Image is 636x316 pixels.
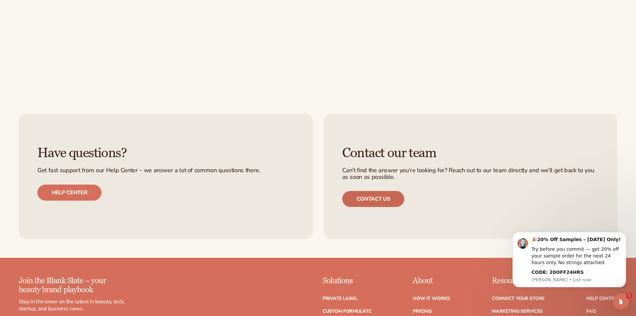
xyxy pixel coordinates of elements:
[413,277,450,285] p: About
[613,293,629,309] iframe: Intercom live chat
[323,309,371,314] a: Custom formulate
[627,293,632,299] span: 1
[19,277,125,294] p: Join the Blank Slate – your beauty brand playbook
[502,226,636,291] iframe: Intercom notifications message
[37,146,294,161] h3: Have questions?
[37,185,101,201] a: Help center
[342,146,599,161] h3: Contact our team
[492,277,545,285] p: Resources
[342,167,599,181] p: Can’t find the answer you’re looking for? Reach out to our team directly and we’ll get back to yo...
[413,296,450,301] a: How It Works
[586,296,617,301] a: Help Center
[413,309,431,314] a: Pricing
[323,296,357,301] a: Private label
[19,298,125,312] p: Stay in the know on the latest in beauty, tech, startup, and business news.
[342,191,405,207] a: Contact us
[492,309,543,314] a: Marketing services
[586,309,596,314] a: FAQ
[492,296,545,301] a: Connect your store
[37,167,294,174] p: Get fast support from our Help Center – we answer a lot of common questions there.
[323,277,371,285] p: Solutions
